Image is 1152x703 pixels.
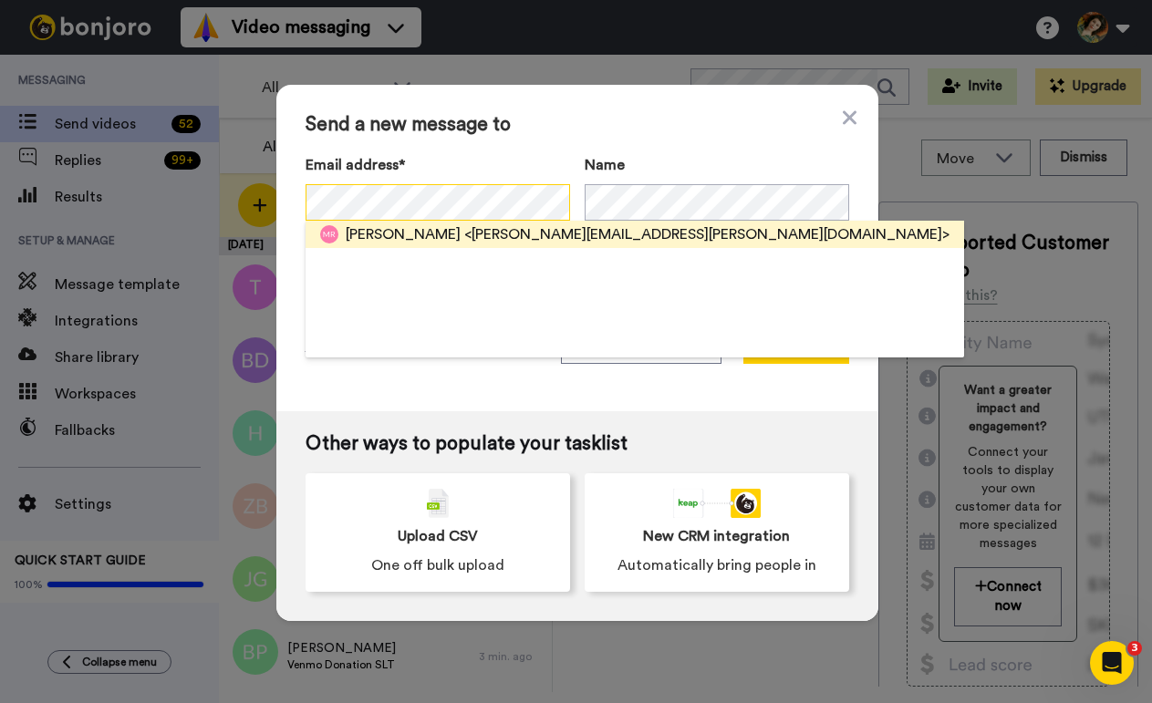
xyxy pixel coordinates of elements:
[585,154,625,176] span: Name
[346,223,461,245] span: [PERSON_NAME]
[306,114,849,136] span: Send a new message to
[618,554,816,576] span: Automatically bring people in
[398,525,478,547] span: Upload CSV
[306,433,849,455] span: Other ways to populate your tasklist
[1090,641,1134,685] iframe: Intercom live chat
[306,154,570,176] label: Email address*
[464,223,950,245] span: <[PERSON_NAME][EMAIL_ADDRESS][PERSON_NAME][DOMAIN_NAME]>
[371,554,504,576] span: One off bulk upload
[320,225,338,243] img: mr.png
[643,525,790,547] span: New CRM integration
[427,489,449,518] img: csv-grey.png
[1127,641,1142,656] span: 3
[673,489,761,518] div: animation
